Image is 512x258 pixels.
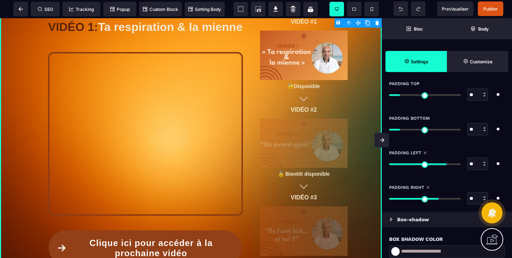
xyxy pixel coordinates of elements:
span: Open Style Manager [447,51,508,72]
text: VIDÉO #3 [260,174,348,184]
img: f2b694ee6385b71dbb6877f16f0508b2_5.png [260,12,348,62]
span: Setting Body [188,7,221,12]
img: loading [390,217,393,222]
strong: Bloc [414,26,423,32]
span: Popup [110,7,130,12]
span: Open Blocks [382,18,447,39]
img: fe5bfe7dea453f3a554685bb00f5dbe9_icons8-fl%C3%A8che-d%C3%A9velopper-100.png [299,76,308,85]
span: Padding Top [389,81,420,87]
strong: Settings [411,59,428,64]
text: VIDÉO #2 [260,87,348,97]
span: Previsualiser [442,6,469,12]
span: View components [233,2,248,16]
p: Box-shadow [397,215,429,224]
span: Padding Right [389,184,424,190]
div: Box Shadow Color [389,235,505,243]
div: Vidéo 1 Ta respiration et la mienne [48,34,243,198]
span: SEO [38,7,53,12]
text: 🔐Disponible [260,63,348,73]
button: Clique ici pour accéder à la prochaine vidéo [49,212,242,247]
text: 🔒 Bientôt disponible [260,239,348,249]
text: 🔒 Bientôt disponible [260,151,348,160]
img: fe5bfe7dea453f3a554685bb00f5dbe9_icons8-fl%C3%A8che-d%C3%A9velopper-100.png [299,164,308,173]
span: Publier [483,6,498,12]
span: Preview [437,1,473,16]
strong: Body [478,26,489,32]
span: Settings [385,51,447,72]
span: Screenshot [251,2,265,16]
span: Open Layer Manager [447,18,512,39]
img: d85359c5a142c82a9fa3ee0e5fe6278c_8.png [260,188,348,238]
span: Padding Bottom [389,115,430,121]
img: bc69879d123b21995cceeaaff8057a37_6.png [260,100,348,150]
span: Tracking [69,7,94,12]
strong: Customize [470,59,492,64]
span: Custom Block [143,7,178,12]
span: Padding Left [389,150,421,156]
